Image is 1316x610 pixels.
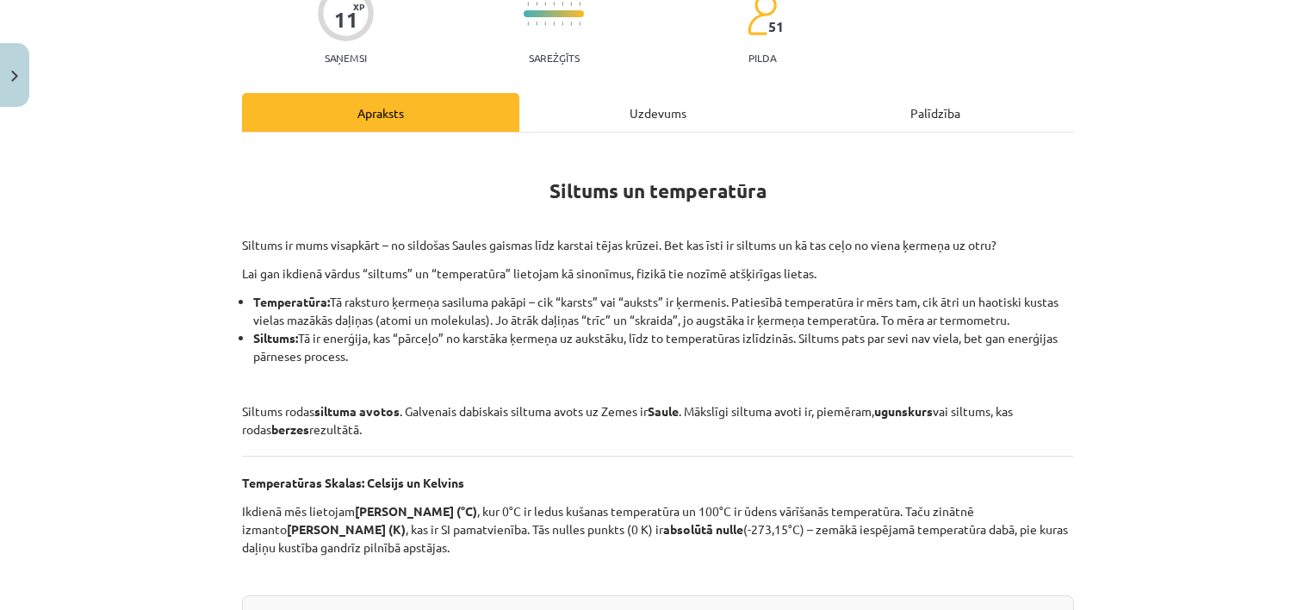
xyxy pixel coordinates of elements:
div: Palīdzība [797,93,1074,132]
b: [PERSON_NAME] (K) [287,521,406,537]
img: icon-short-line-57e1e144782c952c97e751825c79c345078a6d821885a25fce030b3d8c18986b.svg [536,22,537,26]
img: icon-short-line-57e1e144782c952c97e751825c79c345078a6d821885a25fce030b3d8c18986b.svg [553,22,555,26]
img: icon-short-line-57e1e144782c952c97e751825c79c345078a6d821885a25fce030b3d8c18986b.svg [544,2,546,6]
p: Siltums rodas . Galvenais dabiskais siltuma avots uz Zemes ir . Mākslīgi siltuma avoti ir, piemēr... [242,402,1074,439]
b: Temperatūra: [253,294,330,309]
b: siltuma avotos [314,403,400,419]
img: icon-short-line-57e1e144782c952c97e751825c79c345078a6d821885a25fce030b3d8c18986b.svg [579,2,580,6]
b: absolūtā nulle [663,521,743,537]
img: icon-short-line-57e1e144782c952c97e751825c79c345078a6d821885a25fce030b3d8c18986b.svg [562,22,563,26]
img: icon-short-line-57e1e144782c952c97e751825c79c345078a6d821885a25fce030b3d8c18986b.svg [527,22,529,26]
img: icon-short-line-57e1e144782c952c97e751825c79c345078a6d821885a25fce030b3d8c18986b.svg [579,22,580,26]
b: ugunskurs [874,403,933,419]
span: XP [353,2,364,11]
p: pilda [748,52,776,64]
p: Siltums ir mums visapkārt – no sildošas Saules gaismas līdz karstai tējas krūzei. Bet kas īsti ir... [242,236,1074,254]
b: Temperatūras Skalas: Celsijs un Kelvins [242,475,464,490]
span: 51 [768,19,784,34]
div: Apraksts [242,93,519,132]
img: icon-short-line-57e1e144782c952c97e751825c79c345078a6d821885a25fce030b3d8c18986b.svg [527,2,529,6]
div: Uzdevums [519,93,797,132]
p: Ikdienā mēs lietojam , kur 0°C ir ledus kušanas temperatūra un 100°C ir ūdens vārīšanās temperatū... [242,502,1074,557]
li: Tā ir enerģija, kas “pārceļo” no karstāka ķermeņa uz aukstāku, līdz to temperatūras izlīdzinās. S... [253,329,1074,365]
p: Saņemsi [318,52,374,64]
img: icon-short-line-57e1e144782c952c97e751825c79c345078a6d821885a25fce030b3d8c18986b.svg [570,22,572,26]
b: Siltums: [253,330,298,345]
img: icon-close-lesson-0947bae3869378f0d4975bcd49f059093ad1ed9edebbc8119c70593378902aed.svg [11,71,18,82]
img: icon-short-line-57e1e144782c952c97e751825c79c345078a6d821885a25fce030b3d8c18986b.svg [544,22,546,26]
b: Saule [648,403,679,419]
strong: Siltums un temperatūra [549,178,767,203]
img: icon-short-line-57e1e144782c952c97e751825c79c345078a6d821885a25fce030b3d8c18986b.svg [570,2,572,6]
img: icon-short-line-57e1e144782c952c97e751825c79c345078a6d821885a25fce030b3d8c18986b.svg [553,2,555,6]
img: icon-short-line-57e1e144782c952c97e751825c79c345078a6d821885a25fce030b3d8c18986b.svg [536,2,537,6]
li: Tā raksturo ķermeņa sasiluma pakāpi – cik “karsts” vai “auksts” ir ķermenis. Patiesībā temperatūr... [253,293,1074,329]
p: Sarežģīts [529,52,580,64]
b: [PERSON_NAME] (°C) [355,503,477,519]
img: icon-short-line-57e1e144782c952c97e751825c79c345078a6d821885a25fce030b3d8c18986b.svg [562,2,563,6]
b: berzes [271,421,309,437]
div: 11 [334,8,358,32]
p: Lai gan ikdienā vārdus “siltums” un “temperatūra” lietojam kā sinonīmus, fizikā tie nozīmē atšķir... [242,265,1074,283]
